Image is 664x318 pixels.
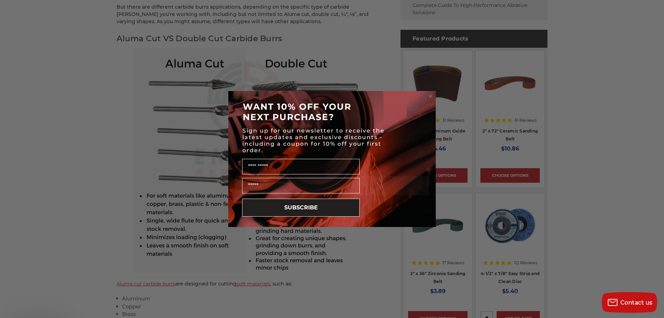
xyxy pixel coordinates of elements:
[242,127,385,154] span: Sign up for our newsletter to receive the latest updates and exclusive discounts - including a co...
[602,292,657,313] button: Contact us
[242,199,360,217] button: SUBSCRIBE
[242,178,360,193] input: Email
[243,101,351,122] span: WANT 10% OFF YOUR NEXT PURCHASE?
[620,299,653,306] span: Contact us
[427,93,434,100] button: Close dialog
